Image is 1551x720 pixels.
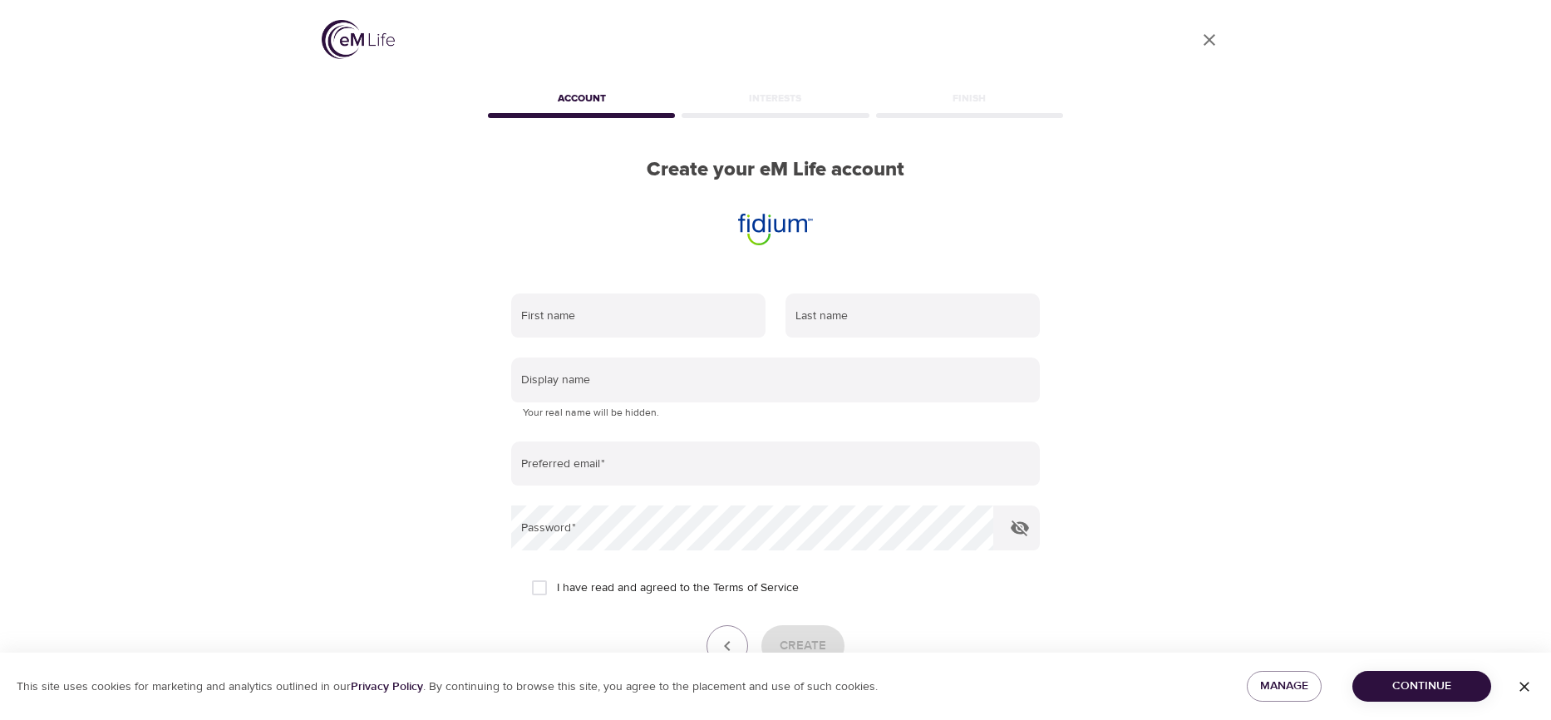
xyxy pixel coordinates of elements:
[1366,676,1478,697] span: Continue
[1247,671,1322,702] button: Manage
[351,679,423,694] a: Privacy Policy
[1260,676,1308,697] span: Manage
[557,579,799,597] span: I have read and agreed to the
[485,158,1066,182] h2: Create your eM Life account
[732,202,819,247] img: fidium.png
[523,405,1028,422] p: Your real name will be hidden.
[1189,20,1229,60] a: close
[713,579,799,597] a: Terms of Service
[1352,671,1491,702] button: Continue
[322,20,395,59] img: logo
